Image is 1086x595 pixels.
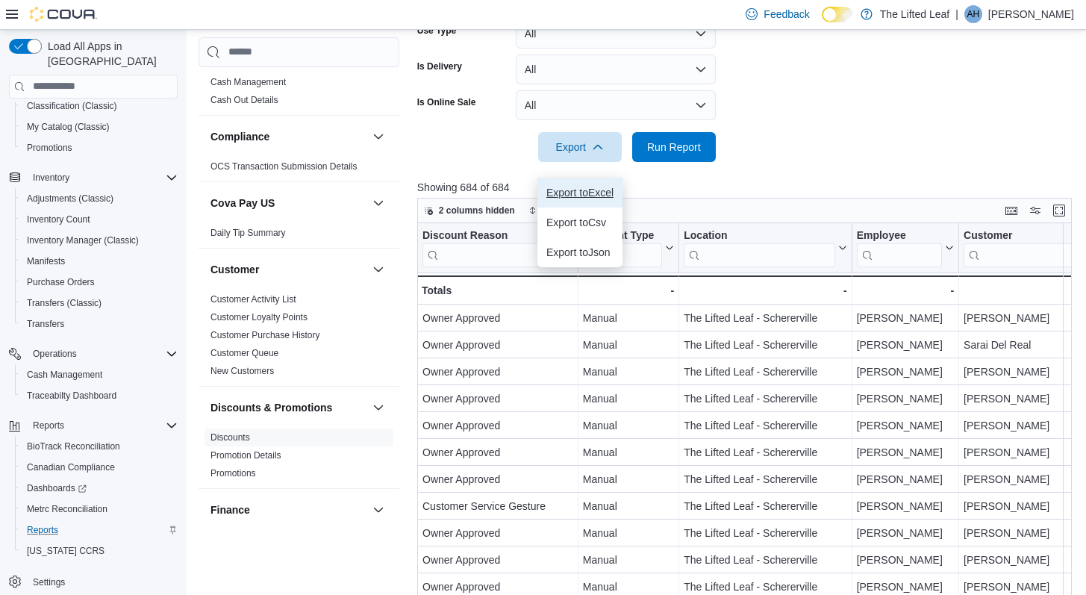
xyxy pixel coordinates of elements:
[422,281,573,299] div: Totals
[210,228,286,238] a: Daily Tip Summary
[684,363,846,381] div: The Lifted Leaf - Schererville
[21,211,178,228] span: Inventory Count
[210,449,281,461] span: Promotion Details
[822,7,853,22] input: Dark Mode
[27,461,115,473] span: Canadian Compliance
[955,5,958,23] p: |
[33,348,77,360] span: Operations
[583,524,674,542] div: Manual
[684,417,846,434] div: The Lifted Leaf - Schererville
[583,417,674,434] div: Manual
[15,436,184,457] button: BioTrack Reconciliation
[684,281,846,299] div: -
[210,432,250,443] span: Discounts
[27,169,178,187] span: Inventory
[210,294,296,305] a: Customer Activity List
[516,90,716,120] button: All
[27,318,64,330] span: Transfers
[583,228,674,267] button: Discount Type
[210,227,286,239] span: Daily Tip Summary
[15,478,184,499] a: Dashboards
[369,128,387,146] button: Compliance
[422,390,573,408] div: Owner Approved
[199,158,399,181] div: Compliance
[27,369,102,381] span: Cash Management
[418,202,521,219] button: 2 columns hidden
[856,228,941,243] div: Employee
[15,457,184,478] button: Canadian Compliance
[856,336,953,354] div: [PERSON_NAME]
[880,5,949,23] p: The Lifted Leaf
[21,500,113,518] a: Metrc Reconciliation
[42,39,178,69] span: Load All Apps in [GEOGRAPHIC_DATA]
[369,261,387,278] button: Customer
[422,497,573,515] div: Customer Service Gesture
[199,224,399,248] div: Cova Pay US
[647,140,701,155] span: Run Report
[3,415,184,436] button: Reports
[856,281,953,299] div: -
[15,96,184,116] button: Classification (Classic)
[422,309,573,327] div: Owner Approved
[583,443,674,461] div: Manual
[21,97,123,115] a: Classification (Classic)
[27,255,65,267] span: Manifests
[15,209,184,230] button: Inventory Count
[856,390,953,408] div: [PERSON_NAME]
[856,524,953,542] div: [PERSON_NAME]
[210,196,366,211] button: Cova Pay US
[684,228,834,267] div: Location
[210,348,278,358] a: Customer Queue
[516,54,716,84] button: All
[684,228,846,267] button: Location
[15,499,184,520] button: Metrc Reconciliation
[538,132,622,162] button: Export
[21,500,178,518] span: Metrc Reconciliation
[632,132,716,162] button: Run Report
[210,400,332,415] h3: Discounts & Promotions
[583,336,674,354] div: Manual
[1026,202,1044,219] button: Display options
[684,443,846,461] div: The Lifted Leaf - Schererville
[21,315,70,333] a: Transfers
[210,468,256,479] a: Promotions
[417,96,476,108] label: Is Online Sale
[21,479,178,497] span: Dashboards
[856,497,953,515] div: [PERSON_NAME]
[3,570,184,592] button: Settings
[583,497,674,515] div: Manual
[199,290,399,386] div: Customer
[15,385,184,406] button: Traceabilty Dashboard
[21,387,122,405] a: Traceabilty Dashboard
[21,542,178,560] span: Washington CCRS
[1002,202,1020,219] button: Keyboard shortcuts
[15,188,184,209] button: Adjustments (Classic)
[21,458,178,476] span: Canadian Compliance
[422,336,573,354] div: Owner Approved
[422,551,573,569] div: Owner Approved
[27,345,178,363] span: Operations
[684,524,846,542] div: The Lifted Leaf - Schererville
[21,252,71,270] a: Manifests
[210,76,286,88] span: Cash Management
[583,228,662,243] div: Discount Type
[210,347,278,359] span: Customer Queue
[210,196,275,211] h3: Cova Pay US
[27,100,117,112] span: Classification (Classic)
[27,503,107,515] span: Metrc Reconciliation
[15,541,184,561] button: [US_STATE] CCRS
[27,524,58,536] span: Reports
[547,132,613,162] span: Export
[210,502,250,517] h3: Finance
[583,390,674,408] div: Manual
[537,237,622,267] button: Export toJson
[21,139,178,157] span: Promotions
[210,77,286,87] a: Cash Management
[21,97,178,115] span: Classification (Classic)
[422,228,573,267] button: Discount Reason
[21,294,107,312] a: Transfers (Classic)
[684,390,846,408] div: The Lifted Leaf - Schererville
[522,202,589,219] button: Sort fields
[27,142,72,154] span: Promotions
[27,440,120,452] span: BioTrack Reconciliation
